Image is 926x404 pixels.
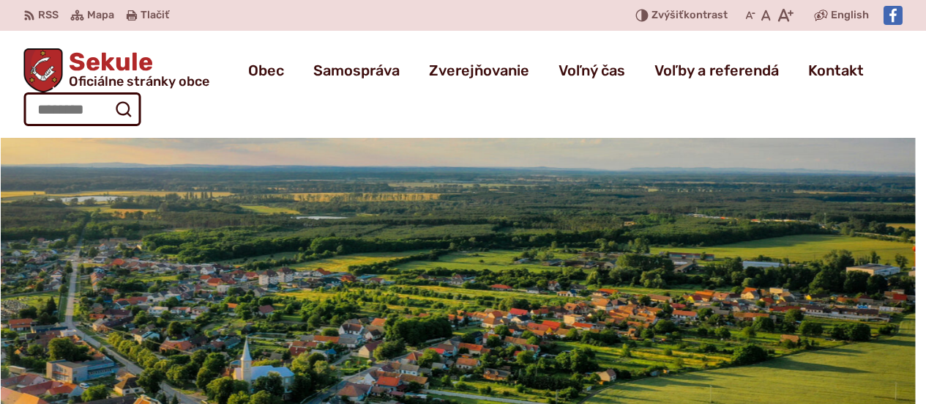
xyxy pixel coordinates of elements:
span: Zvýšiť [651,9,684,21]
span: English [831,7,869,24]
img: Prejsť na domovskú stránku [23,48,63,92]
span: Oficiálne stránky obce [69,75,209,88]
a: Voľby a referendá [654,50,779,91]
h1: Sekule [63,50,209,88]
span: Mapa [87,7,114,24]
a: Voľný čas [559,50,625,91]
img: Prejsť na Facebook stránku [884,6,903,25]
a: Samospráva [313,50,400,91]
span: Tlačiť [141,10,169,22]
a: Kontakt [808,50,864,91]
a: Zverejňovanie [429,50,529,91]
a: Logo Sekule, prejsť na domovskú stránku. [23,48,209,92]
span: RSS [38,7,59,24]
a: English [828,7,872,24]
span: kontrast [651,10,728,22]
a: Obec [248,50,284,91]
